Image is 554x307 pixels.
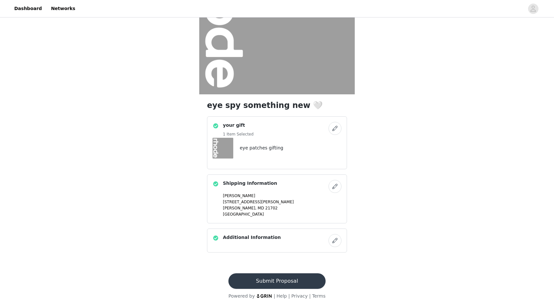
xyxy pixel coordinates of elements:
[265,206,278,210] span: 21702
[207,174,347,223] div: Shipping Information
[291,293,308,299] a: Privacy
[223,193,341,199] p: [PERSON_NAME]
[223,234,281,241] h4: Additional Information
[228,293,255,299] span: Powered by
[274,293,275,299] span: |
[530,4,536,14] div: avatar
[228,273,325,289] button: Submit Proposal
[207,229,347,253] div: Additional Information
[309,293,311,299] span: |
[47,1,79,16] a: Networks
[207,100,347,111] h1: eye spy something new 🤍
[277,293,287,299] a: Help
[240,145,283,151] h4: eye patches gifting
[312,293,325,299] a: Terms
[223,180,277,187] h4: Shipping Information
[288,293,290,299] span: |
[223,211,341,217] p: [GEOGRAPHIC_DATA]
[258,206,264,210] span: MD
[207,116,347,169] div: your gift
[223,122,254,129] h4: your gift
[223,131,254,137] h5: 1 Item Selected
[223,206,257,210] span: [PERSON_NAME],
[223,199,341,205] p: [STREET_ADDRESS][PERSON_NAME]
[256,294,272,298] img: logo
[213,138,233,159] img: eye patches gifting
[10,1,46,16] a: Dashboard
